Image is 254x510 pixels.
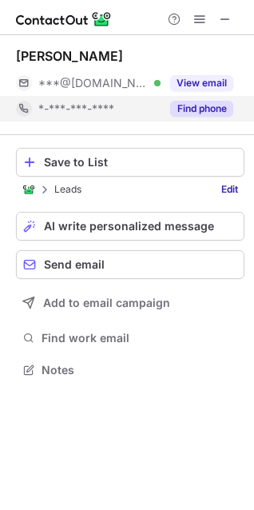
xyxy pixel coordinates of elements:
img: ContactOut v5.3.10 [16,10,112,29]
span: AI write personalized message [44,220,214,233]
div: Save to List [44,156,237,169]
button: Save to List [16,148,244,177]
button: Send email [16,250,244,279]
span: ***@[DOMAIN_NAME] [38,76,149,90]
span: Add to email campaign [43,297,170,309]
button: Reveal Button [170,75,233,91]
span: Notes [42,363,238,377]
a: Edit [215,181,244,197]
span: Send email [44,258,105,271]
img: ContactOut [22,183,35,196]
div: [PERSON_NAME] [16,48,123,64]
button: Reveal Button [170,101,233,117]
p: Leads [54,184,81,195]
button: AI write personalized message [16,212,244,241]
button: Notes [16,359,244,381]
span: Find work email [42,331,238,345]
button: Add to email campaign [16,289,244,317]
button: Find work email [16,327,244,349]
